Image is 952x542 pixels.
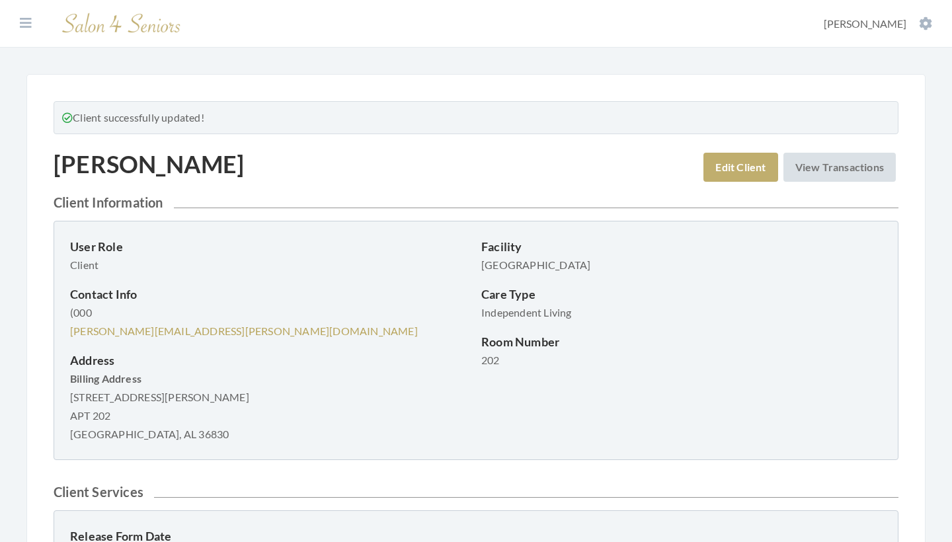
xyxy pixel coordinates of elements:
p: Room Number [481,332,882,351]
h2: Client Information [54,194,898,210]
p: Address [70,351,471,369]
h2: Client Services [54,484,898,500]
p: Facility [481,237,882,256]
a: Edit Client [703,153,777,182]
p: [GEOGRAPHIC_DATA] [481,256,882,274]
a: View Transactions [783,153,896,182]
p: Care Type [481,285,882,303]
span: [PERSON_NAME] [824,17,906,30]
div: Client successfully updated! [54,101,898,134]
p: User Role [70,237,471,256]
span: (000 [70,306,92,319]
p: Independent Living [481,303,882,322]
h1: [PERSON_NAME] [54,150,245,178]
a: [PERSON_NAME][EMAIL_ADDRESS][PERSON_NAME][DOMAIN_NAME] [70,325,418,337]
p: [STREET_ADDRESS][PERSON_NAME] APT 202 [GEOGRAPHIC_DATA], AL 36830 [70,369,471,444]
strong: Billing Address [70,372,141,385]
img: Salon 4 Seniors [56,8,188,39]
button: [PERSON_NAME] [820,17,936,31]
p: 202 [481,351,882,369]
p: Contact Info [70,285,471,303]
p: Client [70,256,471,274]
